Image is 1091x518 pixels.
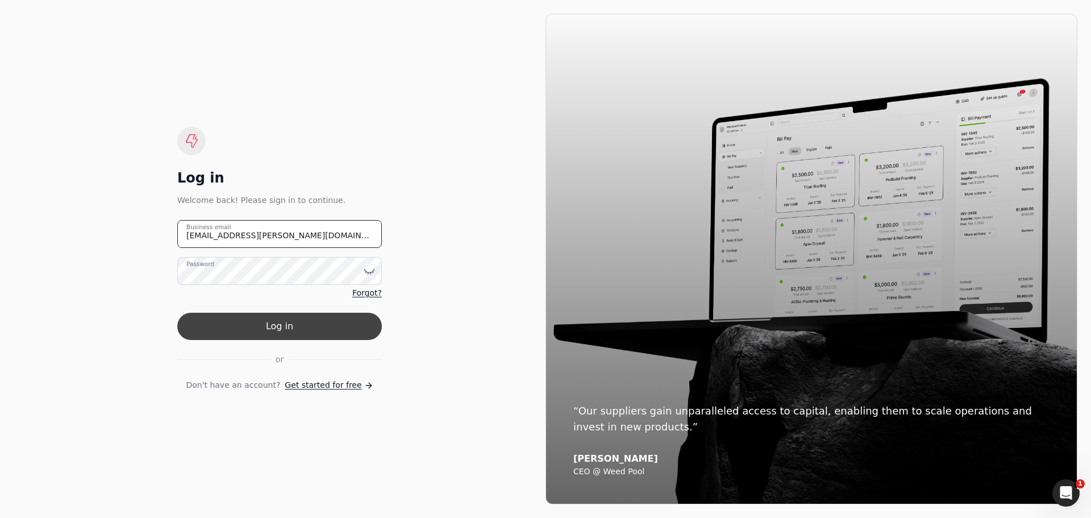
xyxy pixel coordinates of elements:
[186,379,280,391] span: Don't have an account?
[177,194,382,206] div: Welcome back! Please sign in to continue.
[177,169,382,187] div: Log in
[1076,479,1085,488] span: 1
[285,379,361,391] span: Get started for free
[186,260,214,269] label: Password
[573,403,1050,435] div: “Our suppliers gain unparalleled access to capital, enabling them to scale operations and invest ...
[352,287,382,299] a: Forgot?
[1052,479,1080,507] iframe: Intercom live chat
[177,313,382,340] button: Log in
[573,453,1050,465] div: [PERSON_NAME]
[573,467,1050,477] div: CEO @ Weed Pool
[285,379,373,391] a: Get started for free
[186,223,231,232] label: Business email
[276,354,284,366] span: or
